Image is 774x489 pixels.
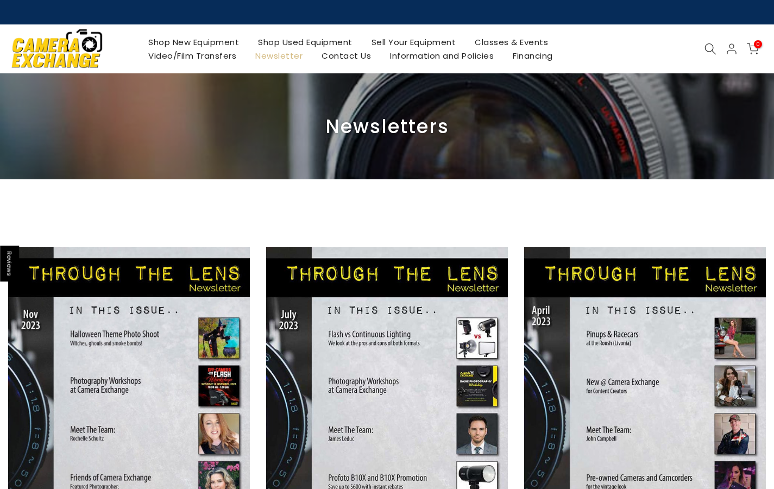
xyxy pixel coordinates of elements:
a: Shop Used Equipment [249,35,362,49]
a: Newsletter [246,49,312,62]
h3: Newsletters [8,111,766,141]
span: 0 [754,40,762,48]
a: Financing [504,49,563,62]
a: Video/Film Transfers [139,49,246,62]
a: 0 [747,43,759,55]
a: Information and Policies [381,49,504,62]
a: Contact Us [312,49,381,62]
a: Sell Your Equipment [362,35,465,49]
a: Classes & Events [465,35,558,49]
a: Shop New Equipment [139,35,249,49]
